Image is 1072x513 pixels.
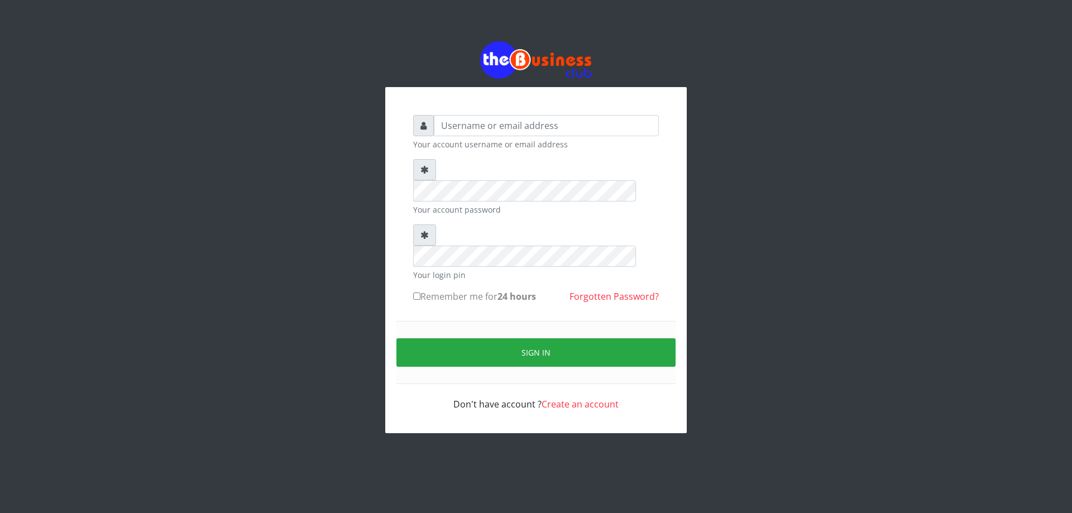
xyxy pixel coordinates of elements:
input: Username or email address [434,115,659,136]
a: Create an account [542,398,619,410]
label: Remember me for [413,290,536,303]
div: Don't have account ? [413,384,659,411]
input: Remember me for24 hours [413,293,420,300]
b: 24 hours [497,290,536,303]
small: Your login pin [413,269,659,281]
a: Forgotten Password? [569,290,659,303]
small: Your account username or email address [413,138,659,150]
button: Sign in [396,338,676,367]
small: Your account password [413,204,659,215]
